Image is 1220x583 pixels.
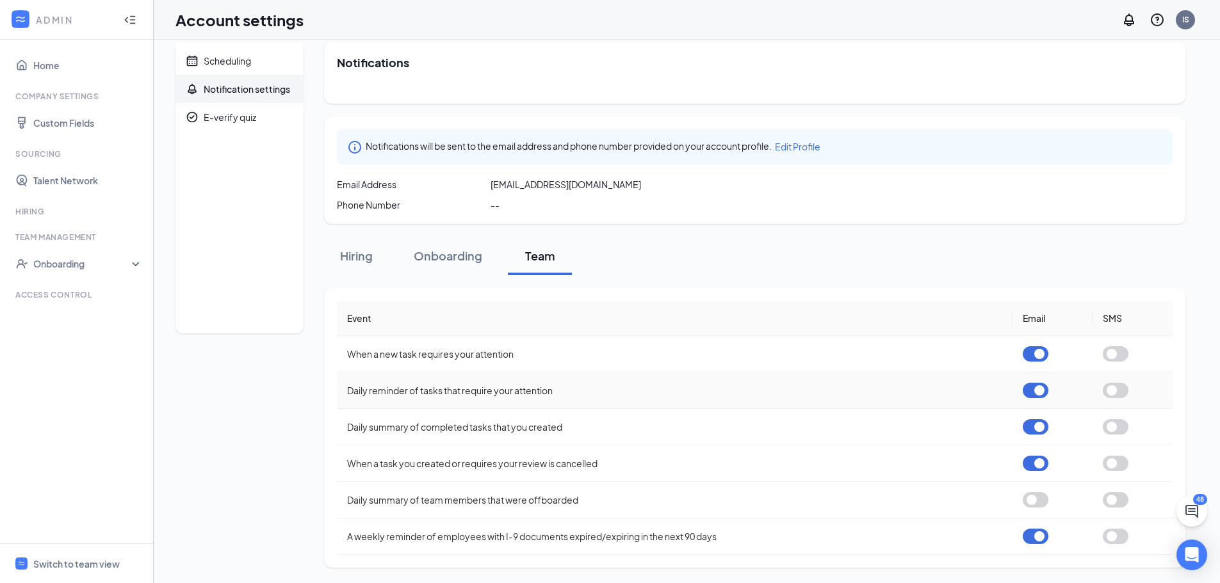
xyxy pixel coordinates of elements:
span: Phone Number [337,198,400,211]
th: SMS [1093,301,1173,336]
span: Notifications will be sent to the email address and phone number provided on your account profile. [366,140,772,155]
div: Team Management [15,232,140,243]
h2: Notifications [337,54,1173,70]
a: Home [33,52,143,78]
div: Notification settings [204,83,290,95]
span: Email Address [337,178,396,191]
svg: ChatActive [1184,504,1200,519]
th: Event [337,301,1013,336]
div: Open Intercom Messenger [1176,539,1207,570]
svg: Notifications [1121,12,1137,28]
svg: Bell [186,83,199,95]
svg: WorkstreamLogo [14,13,27,26]
a: Talent Network [33,168,143,193]
h1: Account settings [175,9,304,31]
div: Team [521,248,559,264]
div: Access control [15,289,140,300]
a: CheckmarkCircleE-verify quiz [175,103,304,131]
span: Edit Profile [775,141,820,152]
div: E-verify quiz [204,111,256,124]
td: When a new task requires your attention [337,336,1013,372]
button: ChatActive [1176,496,1207,527]
div: Onboarding [33,257,132,270]
div: IS [1182,14,1189,25]
span: -- [491,198,500,211]
svg: CheckmarkCircle [186,111,199,124]
td: Daily summary of team members that were offboarded [337,482,1013,518]
div: Hiring [337,248,375,264]
div: Onboarding [414,248,482,264]
td: Daily reminder of tasks that require your attention [337,372,1013,409]
div: 48 [1193,494,1207,505]
td: Daily summary of completed tasks that you created [337,409,1013,445]
a: Custom Fields [33,110,143,136]
svg: UserCheck [15,257,28,270]
td: When a task you created or requires your review is cancelled [337,445,1013,482]
div: Switch to team view [33,557,120,570]
div: Scheduling [204,54,251,67]
svg: Collapse [124,13,136,26]
span: [EMAIL_ADDRESS][DOMAIN_NAME] [491,178,641,191]
th: Email [1013,301,1093,336]
svg: QuestionInfo [1150,12,1165,28]
svg: Calendar [186,54,199,67]
div: Hiring [15,206,140,217]
a: Edit Profile [775,140,820,155]
svg: Info [347,140,362,155]
svg: WorkstreamLogo [17,559,26,568]
a: CalendarScheduling [175,47,304,75]
div: Company Settings [15,91,140,102]
div: ADMIN [36,13,112,26]
a: BellNotification settings [175,75,304,103]
td: A weekly reminder of employees with I-9 documents expired/expiring in the next 90 days [337,518,1013,555]
div: Sourcing [15,148,140,159]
